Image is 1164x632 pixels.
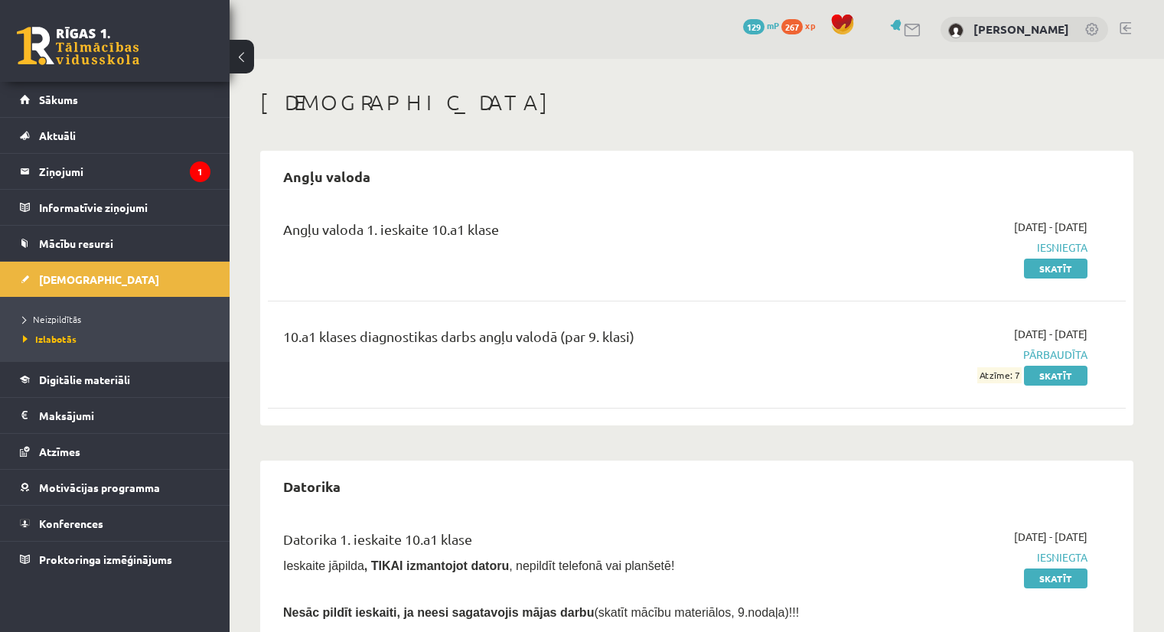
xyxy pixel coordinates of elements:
[20,226,210,261] a: Mācību resursi
[1024,259,1087,279] a: Skatīt
[20,82,210,117] a: Sākums
[1024,568,1087,588] a: Skatīt
[39,93,78,106] span: Sākums
[268,158,386,194] h2: Angļu valoda
[1014,529,1087,545] span: [DATE] - [DATE]
[781,19,803,34] span: 267
[835,239,1087,256] span: Iesniegta
[190,161,210,182] i: 1
[781,19,823,31] a: 267 xp
[364,559,509,572] b: , TIKAI izmantojot datoru
[743,19,765,34] span: 129
[20,262,210,297] a: [DEMOGRAPHIC_DATA]
[948,23,963,38] img: Veronika Dekanicka
[283,219,812,247] div: Angļu valoda 1. ieskaite 10.a1 klase
[977,367,1022,383] span: Atzīme: 7
[283,326,812,354] div: 10.a1 klases diagnostikas darbs angļu valodā (par 9. klasi)
[39,272,159,286] span: [DEMOGRAPHIC_DATA]
[283,529,812,557] div: Datorika 1. ieskaite 10.a1 klase
[39,373,130,386] span: Digitālie materiāli
[39,398,210,433] legend: Maksājumi
[1024,366,1087,386] a: Skatīt
[39,516,103,530] span: Konferences
[268,468,356,504] h2: Datorika
[39,445,80,458] span: Atzīmes
[20,190,210,225] a: Informatīvie ziņojumi
[805,19,815,31] span: xp
[20,362,210,397] a: Digitālie materiāli
[1014,326,1087,342] span: [DATE] - [DATE]
[973,21,1069,37] a: [PERSON_NAME]
[23,313,81,325] span: Neizpildītās
[20,542,210,577] a: Proktoringa izmēģinājums
[39,481,160,494] span: Motivācijas programma
[39,154,210,189] legend: Ziņojumi
[20,470,210,505] a: Motivācijas programma
[743,19,779,31] a: 129 mP
[39,552,172,566] span: Proktoringa izmēģinājums
[20,398,210,433] a: Maksājumi
[260,90,1133,116] h1: [DEMOGRAPHIC_DATA]
[1014,219,1087,235] span: [DATE] - [DATE]
[23,312,214,326] a: Neizpildītās
[39,129,76,142] span: Aktuāli
[20,434,210,469] a: Atzīmes
[283,606,594,619] span: Nesāc pildīt ieskaiti, ja neesi sagatavojis mājas darbu
[39,236,113,250] span: Mācību resursi
[23,332,214,346] a: Izlabotās
[767,19,779,31] span: mP
[594,606,799,619] span: (skatīt mācību materiālos, 9.nodaļa)!!!
[20,118,210,153] a: Aktuāli
[835,549,1087,565] span: Iesniegta
[20,506,210,541] a: Konferences
[20,154,210,189] a: Ziņojumi1
[23,333,77,345] span: Izlabotās
[835,347,1087,363] span: Pārbaudīta
[17,27,139,65] a: Rīgas 1. Tālmācības vidusskola
[39,190,210,225] legend: Informatīvie ziņojumi
[283,559,674,572] span: Ieskaite jāpilda , nepildīt telefonā vai planšetē!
